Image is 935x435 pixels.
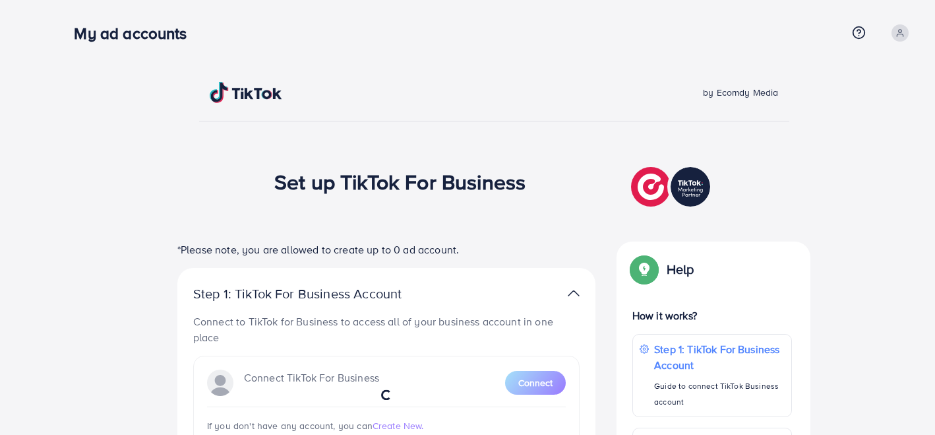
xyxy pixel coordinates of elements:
[632,257,656,281] img: Popup guide
[703,86,778,99] span: by Ecomdy Media
[274,169,526,194] h1: Set up TikTok For Business
[177,242,595,257] p: *Please note, you are allowed to create up to 0 ad account.
[667,261,694,277] p: Help
[74,24,197,43] h3: My ad accounts
[210,82,282,103] img: TikTok
[654,341,785,373] p: Step 1: TikTok For Business Account
[654,378,785,410] p: Guide to connect TikTok Business account
[568,284,580,303] img: TikTok partner
[631,164,713,210] img: TikTok partner
[193,286,444,302] p: Step 1: TikTok For Business Account
[632,308,793,323] p: How it works?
